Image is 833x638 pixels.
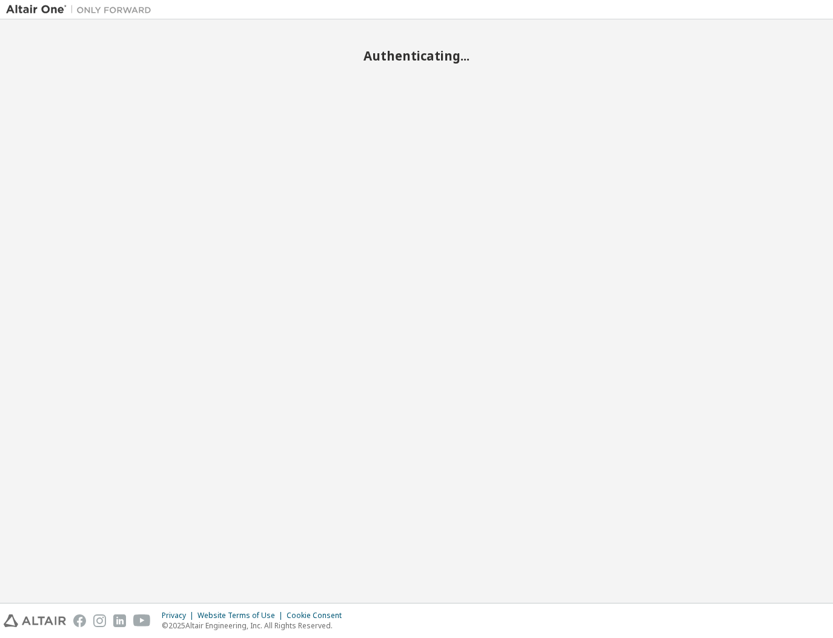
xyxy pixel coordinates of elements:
img: altair_logo.svg [4,614,66,627]
div: Website Terms of Use [197,611,287,620]
h2: Authenticating... [6,48,827,64]
img: instagram.svg [93,614,106,627]
img: Altair One [6,4,158,16]
img: facebook.svg [73,614,86,627]
p: © 2025 Altair Engineering, Inc. All Rights Reserved. [162,620,349,631]
div: Privacy [162,611,197,620]
img: youtube.svg [133,614,151,627]
div: Cookie Consent [287,611,349,620]
img: linkedin.svg [113,614,126,627]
